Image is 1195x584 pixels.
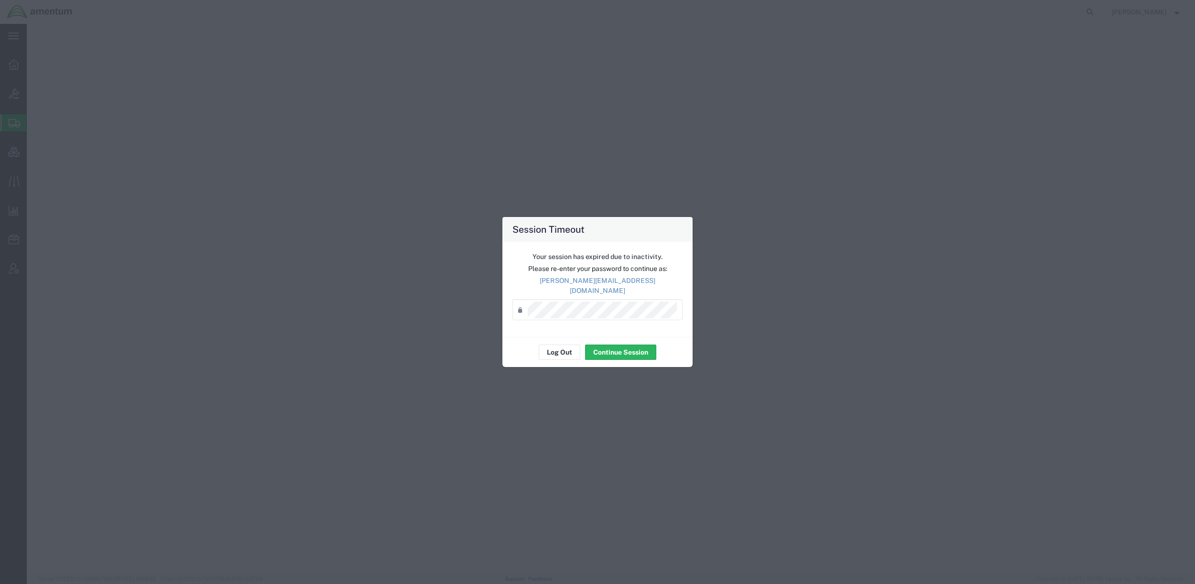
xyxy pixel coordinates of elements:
[512,264,683,274] p: Please re-enter your password to continue as:
[512,222,585,236] h4: Session Timeout
[512,252,683,262] p: Your session has expired due to inactivity.
[512,276,683,296] p: [PERSON_NAME][EMAIL_ADDRESS][DOMAIN_NAME]
[539,345,580,360] button: Log Out
[585,345,656,360] button: Continue Session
